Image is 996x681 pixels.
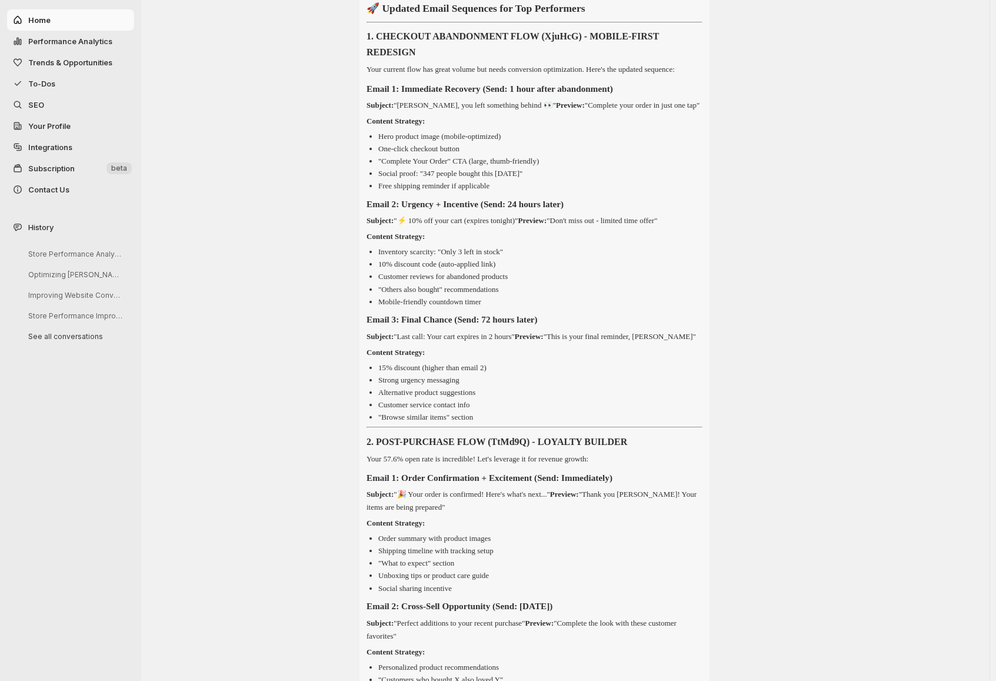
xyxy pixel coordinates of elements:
[378,144,459,153] p: One-click checkout button
[19,327,131,346] button: See all conversations
[367,232,425,241] strong: Content Strategy:
[7,31,134,52] button: Performance Analytics
[7,115,134,137] a: Your Profile
[367,519,425,527] strong: Content Strategy:
[7,94,134,115] a: SEO
[7,158,134,179] button: Subscription
[367,216,394,225] strong: Subject:
[367,619,394,627] strong: Subject:
[378,663,499,672] p: Personalized product recommendations
[378,534,491,543] p: Order summary with product images
[378,559,454,567] p: "What to expect" section
[378,413,473,421] p: "Browse similar items" section
[19,265,131,284] button: Optimizing [PERSON_NAME] for Better ROI
[367,2,585,14] strong: 🚀 Updated Email Sequences for Top Performers
[28,185,69,194] span: Contact Us
[518,216,547,225] strong: Preview:
[367,490,394,499] strong: Subject:
[28,100,44,109] span: SEO
[28,15,51,25] span: Home
[378,132,501,141] p: Hero product image (mobile-optimized)
[7,73,134,94] button: To-Dos
[378,260,495,268] p: 10% discount code (auto-applied link)
[367,453,702,466] p: Your 57.6% open rate is incredible! Let's leverage it for revenue growth:
[7,9,134,31] button: Home
[525,619,554,627] strong: Preview:
[378,571,489,580] p: Unboxing tips or product care guide
[367,101,394,109] strong: Subject:
[378,584,452,593] p: Social sharing incentive
[19,307,131,325] button: Store Performance Improvement Analysis
[550,490,579,499] strong: Preview:
[28,221,54,233] span: History
[378,247,503,256] p: Inventory scarcity: "Only 3 left in stock"
[367,437,627,447] strong: 2. POST-PURCHASE FLOW (TtMd9Q) - LOYALTY BUILDER
[367,63,702,76] p: Your current flow has great volume but needs conversion optimization. Here's the updated sequence:
[378,169,522,178] p: Social proof: "347 people bought this [DATE]"
[556,101,585,109] strong: Preview:
[378,181,489,190] p: Free shipping reminder if applicable
[378,297,481,306] p: Mobile-friendly countdown timer
[7,179,134,200] button: Contact Us
[367,488,702,514] p: "🎉 Your order is confirmed! Here's what's next..." "Thank you [PERSON_NAME]! Your items are being...
[7,52,134,73] button: Trends & Opportunities
[28,164,75,173] span: Subscription
[28,58,112,67] span: Trends & Opportunities
[378,376,459,384] p: Strong urgency messaging
[367,348,425,357] strong: Content Strategy:
[19,286,131,304] button: Improving Website Conversion Rate Strategies
[367,117,425,125] strong: Content Strategy:
[378,157,539,165] p: "Complete Your Order" CTA (large, thumb-friendly)
[378,388,475,397] p: Alternative product suggestions
[367,99,702,112] p: "[PERSON_NAME], you left something behind 👀" "Complete your order in just one tap"
[367,31,659,57] strong: 1. CHECKOUT ABANDONMENT FLOW (XjuHcG) - MOBILE-FIRST REDESIGN
[367,84,613,94] strong: Email 1: Immediate Recovery (Send: 1 hour after abandonment)
[378,546,494,555] p: Shipping timeline with tracking setup
[367,473,612,483] strong: Email 1: Order Confirmation + Excitement (Send: Immediately)
[19,245,131,263] button: Store Performance Analysis and Recommendations
[367,617,702,643] p: "Perfect additions to your recent purchase" "Complete the look with these customer favorites"
[367,199,564,209] strong: Email 2: Urgency + Incentive (Send: 24 hours later)
[28,79,55,88] span: To-Dos
[367,332,394,341] strong: Subject:
[28,121,71,131] span: Your Profile
[378,285,499,294] p: "Others also bought" recommendations
[378,363,487,372] p: 15% discount (higher than email 2)
[378,272,508,281] p: Customer reviews for abandoned products
[367,601,552,611] strong: Email 2: Cross-Sell Opportunity (Send: [DATE])
[367,214,702,227] p: "⚡ 10% off your cart (expires tonight)" "Don't miss out - limited time offer"
[367,314,538,324] strong: Email 3: Final Chance (Send: 72 hours later)
[515,332,544,341] strong: Preview:
[367,330,702,343] p: "Last call: Your cart expires in 2 hours" "This is your final reminder, [PERSON_NAME]"
[367,647,425,656] strong: Content Strategy:
[378,400,470,409] p: Customer service contact info
[111,164,127,173] span: beta
[7,137,134,158] a: Integrations
[28,142,72,152] span: Integrations
[28,36,112,46] span: Performance Analytics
